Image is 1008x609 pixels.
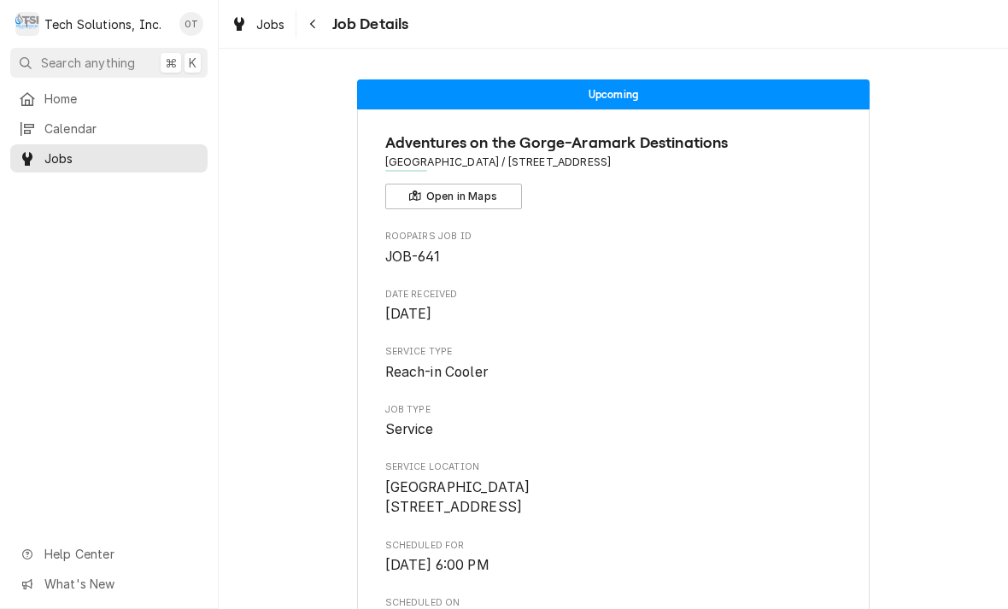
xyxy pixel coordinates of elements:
[385,345,842,382] div: Service Type
[385,230,842,243] span: Roopairs Job ID
[385,403,842,417] span: Job Type
[44,545,197,563] span: Help Center
[224,10,292,38] a: Jobs
[385,479,530,516] span: [GEOGRAPHIC_DATA] [STREET_ADDRESS]
[589,89,638,100] span: Upcoming
[385,539,842,553] span: Scheduled For
[385,403,842,440] div: Job Type
[44,90,199,108] span: Home
[10,48,208,78] button: Search anything⌘K
[10,540,208,568] a: Go to Help Center
[385,230,842,266] div: Roopairs Job ID
[15,12,39,36] div: Tech Solutions, Inc.'s Avatar
[385,155,842,170] span: Address
[10,114,208,143] a: Calendar
[385,539,842,576] div: Scheduled For
[385,557,489,573] span: [DATE] 6:00 PM
[385,460,842,474] span: Service Location
[385,555,842,576] span: Scheduled For
[189,54,196,72] span: K
[15,12,39,36] div: T
[357,79,870,109] div: Status
[385,132,842,155] span: Name
[179,12,203,36] div: Otis Tooley's Avatar
[385,364,488,380] span: Reach-in Cooler
[385,132,842,209] div: Client Information
[385,249,441,265] span: JOB-641
[385,362,842,383] span: Service Type
[385,345,842,359] span: Service Type
[385,306,432,322] span: [DATE]
[327,13,409,36] span: Job Details
[300,10,327,38] button: Navigate back
[385,288,842,325] div: Date Received
[10,85,208,113] a: Home
[256,15,285,33] span: Jobs
[385,304,842,325] span: Date Received
[10,570,208,598] a: Go to What's New
[165,54,177,72] span: ⌘
[179,12,203,36] div: OT
[385,419,842,440] span: Job Type
[41,54,135,72] span: Search anything
[385,460,842,518] div: Service Location
[44,575,197,593] span: What's New
[385,288,842,302] span: Date Received
[10,144,208,173] a: Jobs
[44,149,199,167] span: Jobs
[385,184,522,209] button: Open in Maps
[385,247,842,267] span: Roopairs Job ID
[44,15,161,33] div: Tech Solutions, Inc.
[385,477,842,518] span: Service Location
[385,421,434,437] span: Service
[44,120,199,138] span: Calendar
